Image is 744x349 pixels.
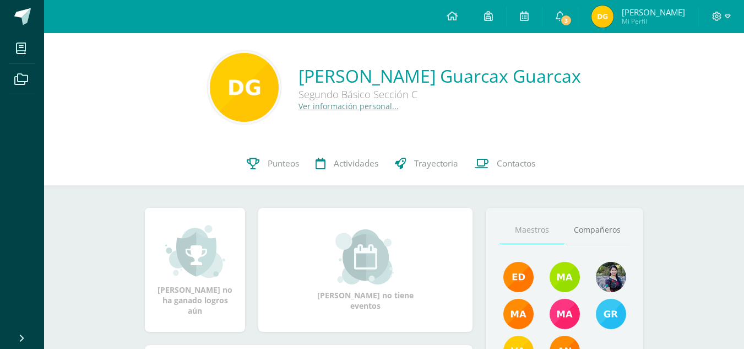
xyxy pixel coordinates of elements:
a: Compañeros [564,216,629,244]
img: 9b17679b4520195df407efdfd7b84603.png [596,262,626,292]
img: achievement_small.png [165,224,225,279]
a: Contactos [466,142,544,186]
div: [PERSON_NAME] no ha ganado logros aún [156,224,234,316]
span: Actividades [334,158,378,169]
a: [PERSON_NAME] Guarcax Guarcax [298,64,581,88]
img: 7766054b1332a6085c7723d22614d631.png [550,299,580,329]
div: [PERSON_NAME] no tiene eventos [311,229,421,311]
div: Segundo Básico Sección C [298,88,581,101]
span: [PERSON_NAME] [622,7,685,18]
img: c988280cf7ba38f67736e1e6e60f0593.png [210,53,279,122]
span: Punteos [268,158,299,169]
span: Trayectoria [414,158,458,169]
img: f40e456500941b1b33f0807dd74ea5cf.png [503,262,534,292]
a: Trayectoria [387,142,466,186]
img: 22c2db1d82643ebbb612248ac4ca281d.png [550,262,580,292]
a: Ver información personal... [298,101,399,111]
img: b7ce7144501556953be3fc0a459761b8.png [596,299,626,329]
span: Mi Perfil [622,17,685,26]
a: Actividades [307,142,387,186]
img: event_small.png [335,229,395,284]
span: 3 [560,14,572,26]
a: Maestros [499,216,564,244]
img: 2338014896a91b37bfd5954146aec6a0.png [591,6,613,28]
a: Punteos [238,142,307,186]
span: Contactos [497,158,535,169]
img: 560278503d4ca08c21e9c7cd40ba0529.png [503,299,534,329]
